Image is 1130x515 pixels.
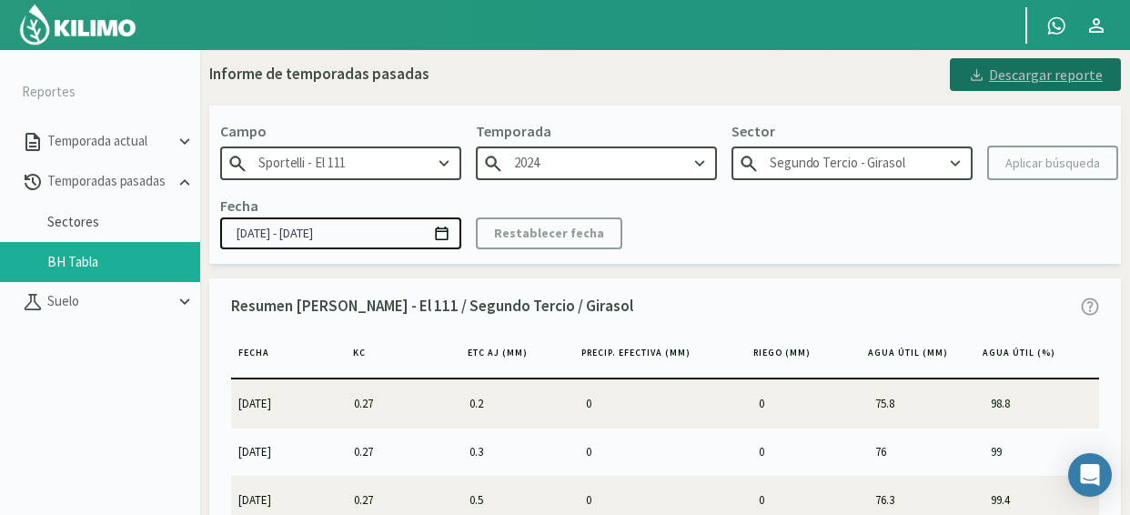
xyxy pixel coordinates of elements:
td: 0 [579,428,752,475]
img: Kilimo [18,3,137,46]
td: 0.27 [347,428,462,475]
p: Suelo [44,291,175,312]
p: Temporada actual [44,131,175,152]
th: Agua Útil (%) [975,338,1090,379]
td: 0.27 [347,379,462,427]
p: Sector [731,120,973,142]
th: ETc aj (MM) [460,338,575,379]
input: dd/mm/yyyy - dd/mm/yyyy [220,217,461,249]
th: Fecha [231,338,346,379]
td: [DATE] [231,379,347,427]
td: 99 [984,428,1099,475]
div: Informe de temporadas pasadas [209,63,429,86]
p: Campo [220,120,461,142]
p: Fecha [220,195,258,217]
td: 76 [868,428,984,475]
td: 75.8 [868,379,984,427]
td: 98.8 [984,379,1099,427]
input: Escribe para buscar [220,146,461,180]
td: 0 [752,379,867,427]
th: Precip. Efectiva (MM) [574,338,746,379]
th: KC [346,338,460,379]
div: Descargar reporte [968,64,1103,86]
a: Sectores [47,214,200,230]
input: Escribe para buscar [476,146,717,180]
p: Resumen [PERSON_NAME] - El 111 / Segundo Tercio / Girasol [231,295,633,318]
td: 0 [579,379,752,427]
th: Riego (MM) [746,338,861,379]
td: [DATE] [231,428,347,475]
td: 0.2 [462,379,578,427]
p: Temporadas pasadas [44,171,175,192]
button: Descargar reporte [950,58,1121,91]
th: Agua útil (MM) [861,338,975,379]
p: Temporada [476,120,717,142]
div: Open Intercom Messenger [1068,453,1112,497]
td: 0.3 [462,428,578,475]
input: Escribe para buscar [731,146,973,180]
td: 0 [752,428,867,475]
a: BH Tabla [47,254,200,270]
